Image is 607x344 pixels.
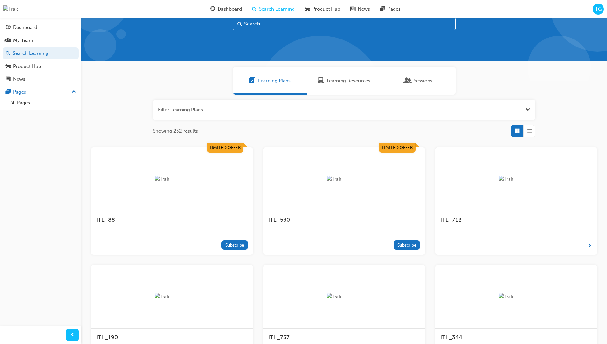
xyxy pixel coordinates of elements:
span: TG [595,5,602,13]
span: pages-icon [380,5,385,13]
span: search-icon [6,51,10,56]
span: Learning Plans [258,77,291,84]
div: Dashboard [13,24,37,31]
a: My Team [3,35,79,47]
a: Learning PlansLearning Plans [233,67,307,95]
button: Pages [3,86,79,98]
span: Pages [387,5,401,13]
span: Learning Resources [327,77,370,84]
span: guage-icon [210,5,215,13]
span: next-icon [587,242,592,250]
span: ITL_530 [268,216,290,223]
img: Trak [155,293,190,300]
a: Limited OfferTrakITL_88Subscribe [91,147,253,255]
span: ITL_344 [440,334,462,341]
span: ITL_190 [96,334,118,341]
a: news-iconNews [345,3,375,16]
button: DashboardMy TeamSearch LearningProduct HubNews [3,20,79,86]
a: TrakITL_712 [435,147,597,255]
span: ITL_88 [96,216,115,223]
span: ITL_712 [440,216,461,223]
a: Dashboard [3,22,79,33]
span: News [358,5,370,13]
span: people-icon [6,38,11,44]
a: Search Learning [3,47,79,59]
img: Trak [155,176,190,183]
div: Product Hub [13,63,41,70]
div: My Team [13,37,33,44]
a: Limited OfferTrakITL_530Subscribe [263,147,425,255]
span: car-icon [305,5,310,13]
span: Dashboard [218,5,242,13]
img: Trak [327,293,362,300]
span: Learning Resources [318,77,324,84]
span: prev-icon [70,331,75,339]
a: pages-iconPages [375,3,406,16]
button: TG [593,4,604,15]
span: up-icon [72,88,76,96]
img: Trak [3,5,18,13]
a: Learning ResourcesLearning Resources [307,67,381,95]
span: search-icon [252,5,257,13]
span: news-icon [6,76,11,82]
a: search-iconSearch Learning [247,3,300,16]
span: Grid [515,127,520,135]
span: Learning Plans [249,77,256,84]
span: Search [237,20,242,28]
span: ITL_737 [268,334,290,341]
button: Subscribe [394,240,420,250]
div: News [13,75,25,83]
span: Product Hub [312,5,340,13]
a: guage-iconDashboard [205,3,247,16]
span: pages-icon [6,90,11,95]
a: All Pages [8,98,79,108]
span: Limited Offer [210,145,241,150]
span: Search Learning [259,5,295,13]
a: car-iconProduct Hub [300,3,345,16]
img: Trak [499,176,534,183]
input: Search... [233,18,456,30]
button: Subscribe [221,240,248,250]
a: SessionsSessions [381,67,456,95]
span: Limited Offer [382,145,413,150]
a: Product Hub [3,61,79,72]
span: news-icon [350,5,355,13]
span: Showing 232 results [153,127,198,135]
span: Sessions [414,77,432,84]
span: List [527,127,532,135]
div: Pages [13,89,26,96]
img: Trak [327,176,362,183]
span: guage-icon [6,25,11,31]
img: Trak [499,293,534,300]
span: Sessions [405,77,411,84]
span: car-icon [6,64,11,69]
button: Open the filter [525,106,530,113]
a: News [3,73,79,85]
